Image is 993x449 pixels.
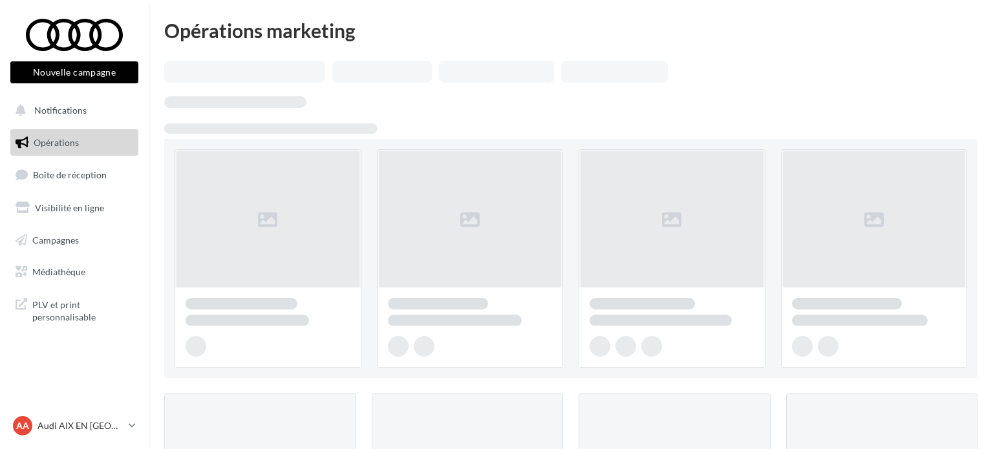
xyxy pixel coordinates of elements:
a: Campagnes [8,227,141,254]
div: Opérations marketing [164,21,977,40]
span: Boîte de réception [33,169,107,180]
span: AA [16,419,29,432]
span: Notifications [34,105,87,116]
button: Nouvelle campagne [10,61,138,83]
button: Notifications [8,97,136,124]
a: PLV et print personnalisable [8,291,141,329]
span: PLV et print personnalisable [32,296,133,324]
a: AA Audi AIX EN [GEOGRAPHIC_DATA] [10,413,138,438]
a: Visibilité en ligne [8,194,141,222]
a: Opérations [8,129,141,156]
a: Boîte de réception [8,161,141,189]
a: Médiathèque [8,258,141,286]
span: Campagnes [32,234,79,245]
span: Visibilité en ligne [35,202,104,213]
span: Opérations [34,137,79,148]
p: Audi AIX EN [GEOGRAPHIC_DATA] [37,419,123,432]
span: Médiathèque [32,266,85,277]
